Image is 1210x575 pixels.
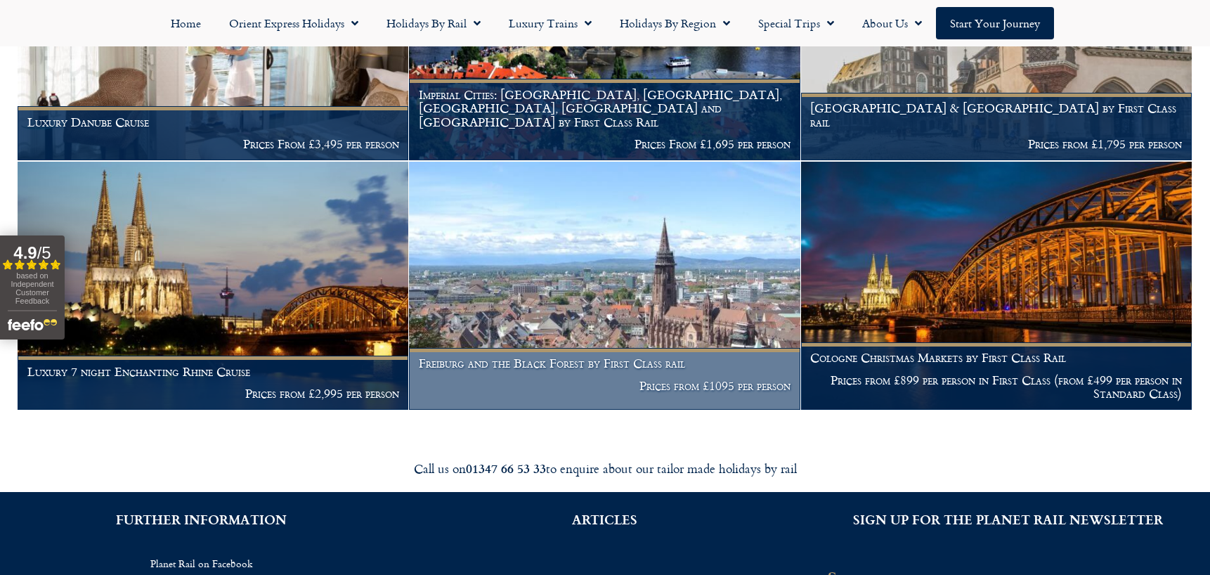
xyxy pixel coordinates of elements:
[848,7,936,39] a: About Us
[801,162,1192,411] a: Cologne Christmas Markets by First Class Rail Prices from £899 per person in First Class (from £4...
[21,554,382,573] a: Planet Rail on Facebook
[466,459,546,477] strong: 01347 66 53 33
[212,460,998,477] div: Call us on to enquire about our tailor made holidays by rail
[810,137,1182,151] p: Prices from £1,795 per person
[606,7,744,39] a: Holidays by Region
[495,7,606,39] a: Luxury Trains
[936,7,1054,39] a: Start your Journey
[419,379,791,393] p: Prices from £1095 per person
[419,137,791,151] p: Prices From £1,695 per person
[419,356,791,370] h1: Freiburg and the Black Forest by First Class rail
[21,513,382,526] h2: FURTHER INFORMATION
[810,351,1182,365] h1: Cologne Christmas Markets by First Class Rail
[419,88,791,129] h1: Imperial Cities: [GEOGRAPHIC_DATA], [GEOGRAPHIC_DATA], [GEOGRAPHIC_DATA], [GEOGRAPHIC_DATA] and [...
[27,387,399,401] p: Prices from £2,995 per person
[18,162,409,411] a: Luxury 7 night Enchanting Rhine Cruise Prices from £2,995 per person
[424,513,786,526] h2: ARTICLES
[409,162,800,411] a: Freiburg and the Black Forest by First Class rail Prices from £1095 per person
[810,101,1182,129] h1: [GEOGRAPHIC_DATA] & [GEOGRAPHIC_DATA] by First Class rail
[744,7,848,39] a: Special Trips
[27,137,399,151] p: Prices From £3,495 per person
[828,513,1189,526] h2: SIGN UP FOR THE PLANET RAIL NEWSLETTER
[157,7,215,39] a: Home
[7,7,1203,39] nav: Menu
[27,365,399,379] h1: Luxury 7 night Enchanting Rhine Cruise
[372,7,495,39] a: Holidays by Rail
[27,115,399,129] h1: Luxury Danube Cruise
[215,7,372,39] a: Orient Express Holidays
[810,373,1182,401] p: Prices from £899 per person in First Class (from £499 per person in Standard Class)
